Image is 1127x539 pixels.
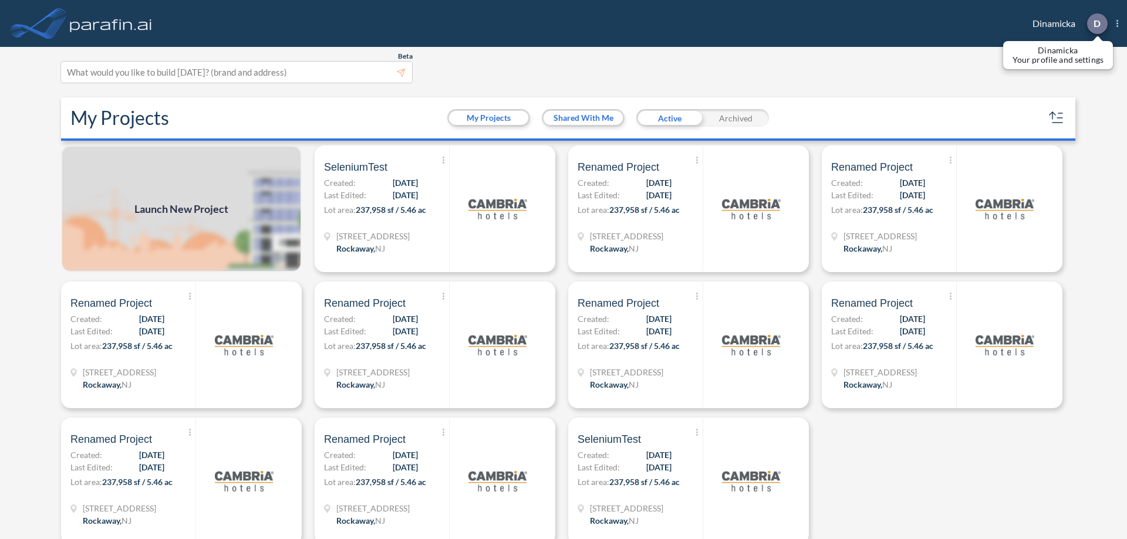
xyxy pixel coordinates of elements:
span: [DATE] [139,325,164,337]
span: Lot area: [324,205,356,215]
span: NJ [882,379,892,389]
span: [DATE] [393,461,418,473]
span: 321 Mt Hope Ave [590,502,663,514]
span: Lot area: [831,205,863,215]
a: Launch New Project [61,145,302,272]
span: 321 Mt Hope Ave [336,366,410,378]
span: Created: [324,449,356,461]
span: 321 Mt Hope Ave [336,230,410,242]
span: 321 Mt Hope Ave [843,366,917,378]
span: Lot area: [70,341,102,351]
span: Created: [831,177,863,189]
img: logo [215,316,274,374]
div: Rockaway, NJ [83,514,131,527]
span: Created: [578,177,609,189]
span: 237,958 sf / 5.46 ac [609,477,680,487]
span: [DATE] [393,325,418,337]
span: [DATE] [900,189,925,201]
p: Your profile and settings [1013,55,1104,65]
img: logo [722,316,781,374]
span: Rockaway , [336,379,375,389]
span: 321 Mt Hope Ave [843,230,917,242]
span: Last Edited: [831,189,873,201]
img: logo [68,12,154,35]
span: NJ [122,379,131,389]
span: Lot area: [70,477,102,487]
img: logo [468,316,527,374]
span: [DATE] [646,189,672,201]
span: Rockaway , [843,379,882,389]
div: Rockaway, NJ [590,514,639,527]
span: 321 Mt Hope Ave [590,366,663,378]
div: Rockaway, NJ [843,242,892,255]
p: D [1094,18,1101,29]
span: Renamed Project [324,296,406,310]
span: Renamed Project [578,160,659,174]
span: [DATE] [900,325,925,337]
span: Lot area: [324,477,356,487]
div: Rockaway, NJ [843,378,892,391]
span: Renamed Project [831,160,913,174]
span: Last Edited: [324,461,366,473]
span: 321 Mt Hope Ave [590,230,663,242]
span: [DATE] [393,449,418,461]
span: Renamed Project [70,296,152,310]
span: [DATE] [393,313,418,325]
span: [DATE] [139,313,164,325]
span: NJ [629,516,639,526]
span: Renamed Project [831,296,913,310]
span: Beta [398,52,413,61]
span: NJ [375,516,385,526]
span: Renamed Project [324,432,406,446]
span: 237,958 sf / 5.46 ac [102,341,173,351]
button: Shared With Me [544,111,623,125]
span: Created: [324,177,356,189]
span: Last Edited: [324,189,366,201]
img: logo [976,179,1034,238]
div: Rockaway, NJ [336,242,385,255]
span: Last Edited: [578,461,620,473]
span: [DATE] [646,449,672,461]
span: Lot area: [578,341,609,351]
div: Dinamicka [1015,13,1118,34]
span: 321 Mt Hope Ave [336,502,410,514]
span: NJ [629,243,639,253]
span: Rockaway , [590,243,629,253]
span: [DATE] [900,313,925,325]
span: 237,958 sf / 5.46 ac [356,477,426,487]
span: [DATE] [393,177,418,189]
h2: My Projects [70,107,169,129]
span: Created: [324,313,356,325]
img: logo [215,452,274,510]
span: 237,958 sf / 5.46 ac [102,477,173,487]
span: Created: [70,313,102,325]
span: 237,958 sf / 5.46 ac [356,341,426,351]
span: Last Edited: [578,325,620,337]
span: Rockaway , [336,243,375,253]
span: Created: [578,313,609,325]
span: 237,958 sf / 5.46 ac [609,205,680,215]
span: Lot area: [324,341,356,351]
img: logo [468,452,527,510]
div: Archived [703,109,769,127]
img: logo [976,316,1034,374]
div: Rockaway, NJ [336,378,385,391]
span: Rockaway , [590,516,629,526]
span: [DATE] [139,461,164,473]
span: [DATE] [900,177,925,189]
img: add [61,145,302,272]
span: Renamed Project [70,432,152,446]
span: Created: [831,313,863,325]
span: [DATE] [646,461,672,473]
span: NJ [882,243,892,253]
span: Last Edited: [578,189,620,201]
span: NJ [375,243,385,253]
span: Renamed Project [578,296,659,310]
span: [DATE] [139,449,164,461]
span: Lot area: [578,205,609,215]
span: Created: [70,449,102,461]
span: Last Edited: [70,325,113,337]
span: 237,958 sf / 5.46 ac [863,205,933,215]
img: logo [468,179,527,238]
span: Rockaway , [83,516,122,526]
